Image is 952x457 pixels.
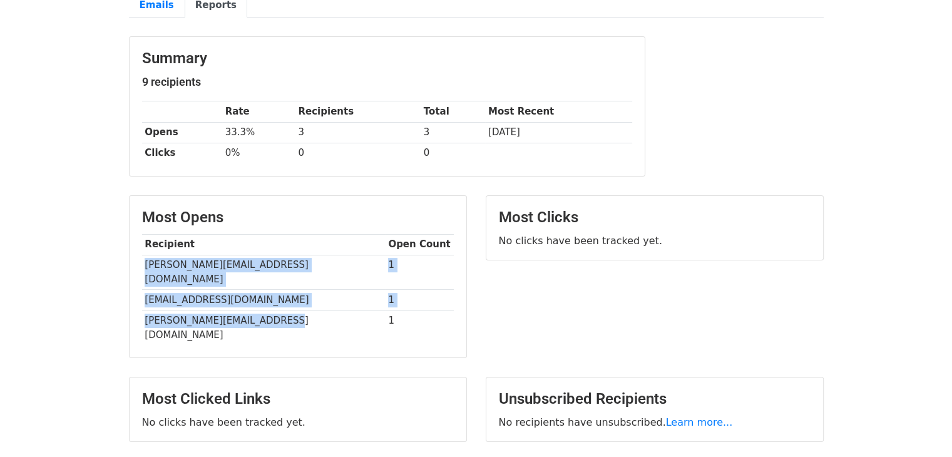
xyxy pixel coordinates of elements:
[386,255,454,290] td: 1
[499,208,811,227] h3: Most Clicks
[222,122,295,143] td: 33.3%
[889,397,952,457] iframe: Chat Widget
[142,416,454,429] p: No clicks have been tracked yet.
[142,311,386,345] td: [PERSON_NAME][EMAIL_ADDRESS][DOMAIN_NAME]
[222,143,295,163] td: 0%
[499,416,811,429] p: No recipients have unsubscribed.
[386,290,454,311] td: 1
[666,416,733,428] a: Learn more...
[142,122,222,143] th: Opens
[485,101,632,122] th: Most Recent
[499,234,811,247] p: No clicks have been tracked yet.
[222,101,295,122] th: Rate
[142,75,632,89] h5: 9 recipients
[295,143,421,163] td: 0
[485,122,632,143] td: [DATE]
[142,234,386,255] th: Recipient
[421,143,485,163] td: 0
[386,311,454,345] td: 1
[142,255,386,290] td: [PERSON_NAME][EMAIL_ADDRESS][DOMAIN_NAME]
[295,101,421,122] th: Recipients
[142,208,454,227] h3: Most Opens
[499,390,811,408] h3: Unsubscribed Recipients
[142,49,632,68] h3: Summary
[142,290,386,311] td: [EMAIL_ADDRESS][DOMAIN_NAME]
[421,101,485,122] th: Total
[295,122,421,143] td: 3
[421,122,485,143] td: 3
[142,390,454,408] h3: Most Clicked Links
[142,143,222,163] th: Clicks
[386,234,454,255] th: Open Count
